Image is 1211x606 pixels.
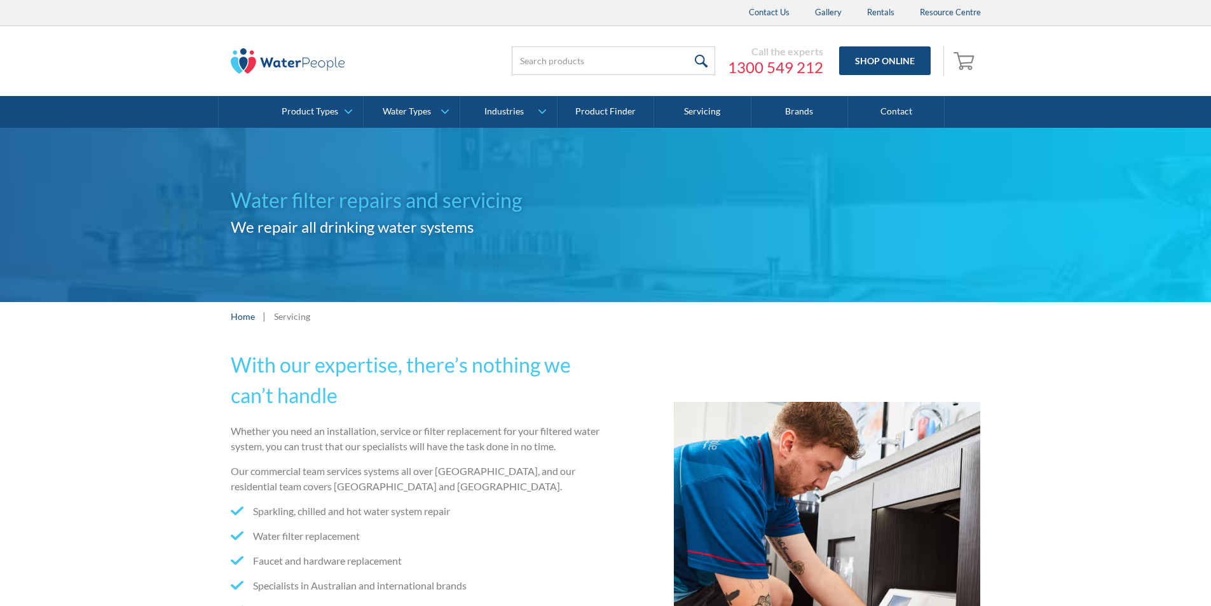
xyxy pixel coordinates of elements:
[364,96,460,128] a: Water Types
[231,350,601,411] h2: With our expertise, there’s nothing we can’t handle
[728,45,823,58] div: Call the experts
[282,106,338,117] div: Product Types
[954,50,978,71] img: shopping cart
[558,96,654,128] a: Product Finder
[231,553,601,568] li: Faucet and hardware replacement
[274,310,310,323] div: Servicing
[484,106,524,117] div: Industries
[261,308,268,324] div: |
[654,96,751,128] a: Servicing
[231,504,601,519] li: Sparkling, chilled and hot water system repair
[512,46,715,75] input: Search products
[848,96,945,128] a: Contact
[950,46,981,76] a: Open empty cart
[231,216,606,238] h2: We repair all drinking water systems
[839,46,931,75] a: Shop Online
[231,578,601,593] li: Specialists in Australian and international brands
[231,185,606,216] h1: Water filter repairs and servicing
[231,424,601,454] p: Whether you need an installation, service or filter replacement for your filtered water system, y...
[231,48,345,74] img: The Water People
[460,96,556,128] a: Industries
[728,58,823,77] a: 1300 549 212
[383,106,431,117] div: Water Types
[231,310,255,323] a: Home
[231,464,601,494] p: Our commercial team services systems all over [GEOGRAPHIC_DATA], and our residential team covers ...
[231,528,601,544] li: Water filter replacement
[1109,542,1211,606] iframe: podium webchat widget bubble
[267,96,363,128] a: Product Types
[751,96,848,128] a: Brands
